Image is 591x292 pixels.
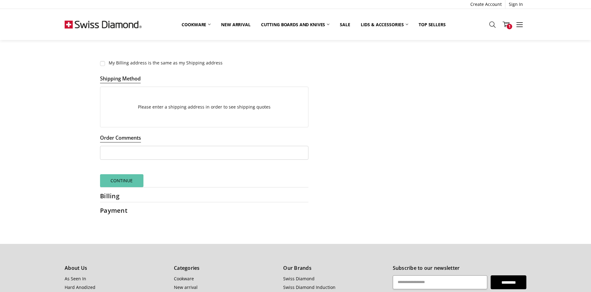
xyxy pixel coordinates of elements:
[65,276,86,282] a: As Seen In
[100,101,308,113] p: Please enter a shipping address in order to see shipping quotes
[356,18,413,31] a: Lids & Accessories
[100,60,308,66] label: My Billing address is the same as my Shipping address
[65,265,167,271] h5: About Us
[216,18,255,31] a: New arrival
[507,24,512,29] span: 1
[65,284,95,290] a: Hard Anodized
[256,18,335,31] a: Cutting boards and knives
[174,265,276,271] h5: Categories
[283,276,315,282] a: Swiss Diamond
[413,18,451,31] a: Top Sellers
[335,18,355,31] a: Sale
[174,284,198,290] a: New arrival
[174,276,194,282] a: Cookware
[100,207,139,214] h2: Payment
[283,284,336,290] a: Swiss Diamond Induction
[100,192,139,200] h2: Billing
[100,174,143,187] button: Continue
[100,134,141,142] legend: Order Comments
[499,17,513,32] a: 1
[176,18,216,31] a: Cookware
[65,9,142,40] img: Free Shipping On Every Order
[100,75,141,83] legend: Shipping Method
[283,265,386,271] h5: Our Brands
[393,265,526,271] h5: Subscribe to our newsletter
